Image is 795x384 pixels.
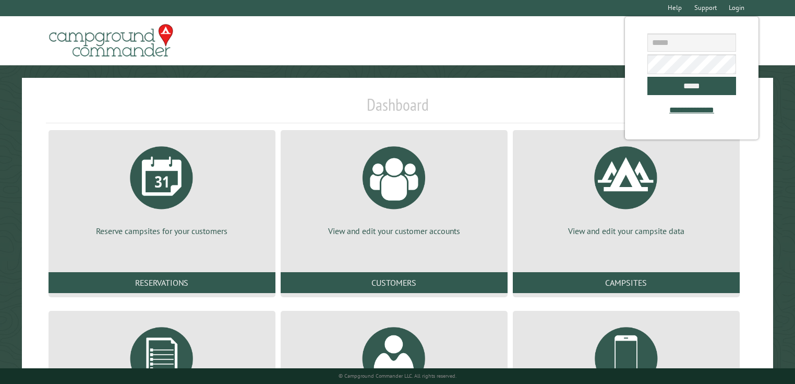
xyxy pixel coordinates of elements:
[61,225,263,237] p: Reserve campsites for your customers
[49,272,275,293] a: Reservations
[46,20,176,61] img: Campground Commander
[293,138,495,237] a: View and edit your customer accounts
[513,272,740,293] a: Campsites
[46,95,750,123] h1: Dashboard
[293,225,495,237] p: View and edit your customer accounts
[61,138,263,237] a: Reserve campsites for your customers
[339,373,456,379] small: © Campground Commander LLC. All rights reserved.
[525,138,727,237] a: View and edit your campsite data
[281,272,508,293] a: Customers
[525,225,727,237] p: View and edit your campsite data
